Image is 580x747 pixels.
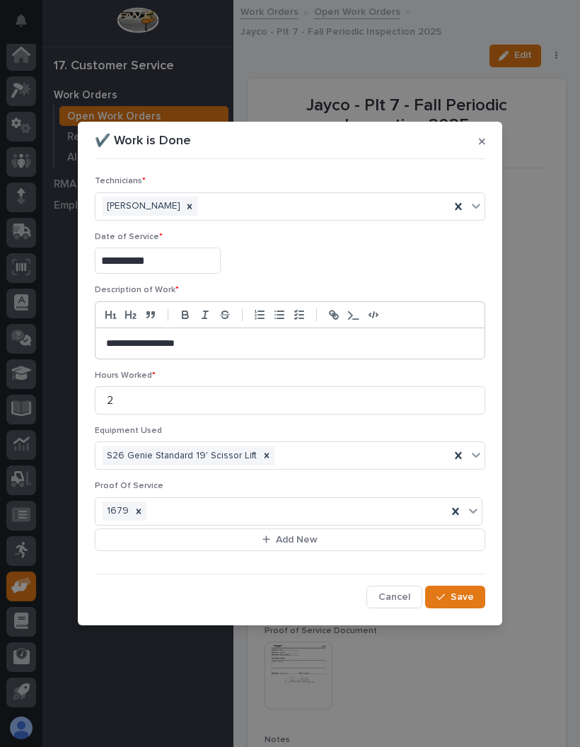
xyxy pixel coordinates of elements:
[103,197,182,216] div: [PERSON_NAME]
[276,533,318,546] span: Add New
[103,502,131,521] div: 1679
[95,286,179,294] span: Description of Work
[451,591,474,603] span: Save
[95,528,485,551] button: Add New
[378,591,410,603] span: Cancel
[95,233,163,241] span: Date of Service
[95,427,162,435] span: Equipment Used
[95,371,156,380] span: Hours Worked
[95,482,163,490] span: Proof Of Service
[95,177,146,185] span: Technicians
[366,586,422,608] button: Cancel
[425,586,485,608] button: Save
[103,446,259,465] div: S26 Genie Standard 19' Scissor Lift
[95,134,191,149] p: ✔️ Work is Done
